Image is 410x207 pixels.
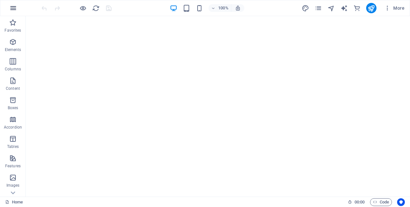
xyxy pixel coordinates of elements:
[302,4,309,12] button: design
[92,5,100,12] i: Reload page
[355,198,365,206] span: 00 00
[5,67,21,72] p: Columns
[235,5,241,11] i: On resize automatically adjust zoom level to fit chosen device.
[7,144,19,149] p: Tables
[340,5,348,12] i: AI Writer
[382,3,407,13] button: More
[4,125,22,130] p: Accordion
[302,5,309,12] i: Design (Ctrl+Alt+Y)
[384,5,405,11] span: More
[5,198,23,206] a: Click to cancel selection. Double-click to open Pages
[353,4,361,12] button: commerce
[373,198,389,206] span: Code
[209,4,231,12] button: 100%
[340,4,348,12] button: text_generator
[353,5,361,12] i: Commerce
[5,28,21,33] p: Favorites
[8,105,18,110] p: Boxes
[327,4,335,12] button: navigator
[6,86,20,91] p: Content
[315,5,322,12] i: Pages (Ctrl+Alt+S)
[5,47,21,52] p: Elements
[367,5,375,12] i: Publish
[6,183,20,188] p: Images
[366,3,376,13] button: publish
[218,4,229,12] h6: 100%
[397,198,405,206] button: Usercentrics
[5,163,21,169] p: Features
[348,198,365,206] h6: Session time
[92,4,100,12] button: reload
[327,5,335,12] i: Navigator
[370,198,392,206] button: Code
[315,4,322,12] button: pages
[359,200,360,204] span: :
[79,4,87,12] button: Click here to leave preview mode and continue editing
